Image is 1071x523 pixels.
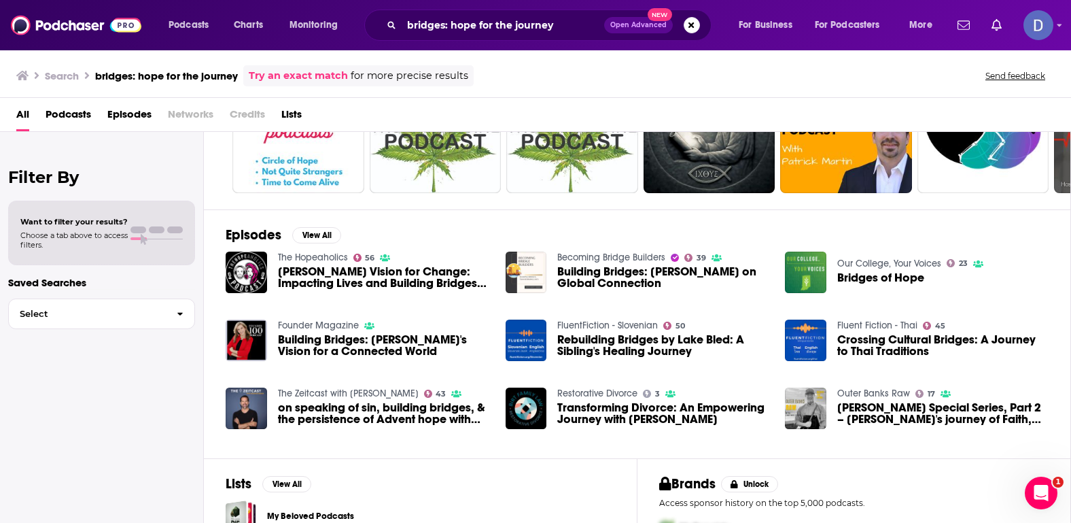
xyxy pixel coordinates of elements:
a: Becoming Bridge Builders [557,252,665,263]
img: Rebuilding Bridges by Lake Bled: A Sibling's Healing Journey [506,320,547,361]
span: [PERSON_NAME] Vision for Change: Impacting Lives and Building Bridges | The Hopeaholics Podcast [278,266,489,289]
a: Crossing Cultural Bridges: A Journey to Thai Traditions [837,334,1049,357]
span: Building Bridges: [PERSON_NAME]'s Vision for a Connected World [278,334,489,357]
a: Restorative Divorce [557,388,637,399]
a: Fluent Fiction - Thai [837,320,917,331]
a: 17 [915,390,935,398]
span: 3 [655,391,660,397]
a: Show notifications dropdown [986,14,1007,37]
button: Open AdvancedNew [604,17,673,33]
span: [PERSON_NAME] Special Series, Part 2 – [PERSON_NAME]'s journey of Faith, Resilience, and New Begi... [837,402,1049,425]
span: Networks [168,103,213,131]
span: Logged in as dianawurster [1023,10,1053,40]
button: View All [262,476,311,492]
button: open menu [729,14,809,36]
a: EpisodesView All [226,226,341,243]
button: Select [8,299,195,329]
span: Want to filter your results? [20,217,128,226]
a: 45 [923,322,945,330]
a: Phil Aguilar's Vision for Change: Impacting Lives and Building Bridges | The Hopeaholics Podcast [278,266,489,289]
p: Access sponsor history on the top 5,000 podcasts. [659,498,1049,508]
iframe: Intercom live chat [1025,477,1057,509]
a: Transforming Divorce: An Empowering Journey with Brenda Bridges [557,402,769,425]
img: Building Bridges: Marjorie Hope on Global Connection [506,252,547,293]
a: FluentFiction - Slovenian [557,320,658,331]
img: Bridges of Hope [785,252,826,293]
div: Search podcasts, credits, & more... [377,10,724,41]
span: Open Advanced [610,22,667,29]
a: Podchaser - Follow, Share and Rate Podcasts [11,12,141,38]
span: More [909,16,932,35]
a: Outer Banks Raw [837,388,910,399]
h3: bridges: hope for the journey [95,69,238,82]
a: 56 [353,254,375,262]
span: Select [9,309,166,318]
p: Saved Searches [8,276,195,289]
span: Monitoring [289,16,338,35]
span: Choose a tab above to access filters. [20,231,128,250]
a: 50 [663,322,685,330]
h3: Search [45,69,79,82]
button: Send feedback [981,70,1049,82]
a: on speaking of sin, building bridges, & the persistence of Advent hope with Rev. Brandan Robertson [226,388,267,429]
h2: Filter By [8,167,195,187]
img: Building Bridges: Marjorie Hope's Vision for a Connected World [226,320,267,361]
button: open menu [806,14,900,36]
a: Founder Magazine [278,320,359,331]
span: 45 [935,323,945,329]
a: Podcasts [46,103,91,131]
a: Charts [225,14,271,36]
a: Transforming Divorce: An Empowering Journey with Brenda Bridges [506,388,547,429]
span: Credits [230,103,265,131]
span: For Business [739,16,792,35]
button: open menu [900,14,949,36]
h2: Brands [659,475,716,492]
span: New [648,8,672,21]
span: Building Bridges: [PERSON_NAME] on Global Connection [557,266,769,289]
a: Building Bridges: Marjorie Hope's Vision for a Connected World [278,334,489,357]
a: The Hopeaholics [278,252,348,263]
a: Our College, Your Voices [837,258,941,269]
a: Ruby Bridges Special Series, Part 2 – Ruby's journey of Faith, Resilience, and New Beginnings [837,402,1049,425]
span: Podcasts [169,16,209,35]
span: All [16,103,29,131]
a: 39 [684,254,706,262]
button: open menu [280,14,355,36]
h2: Episodes [226,226,281,243]
span: For Podcasters [815,16,880,35]
a: Rebuilding Bridges by Lake Bled: A Sibling's Healing Journey [557,334,769,357]
button: Unlock [721,476,779,492]
a: Bridges of Hope [837,272,924,284]
a: on speaking of sin, building bridges, & the persistence of Advent hope with Rev. Brandan Robertson [278,402,489,425]
span: on speaking of sin, building bridges, & the persistence of Advent hope with [PERSON_NAME] [278,402,489,425]
img: Phil Aguilar's Vision for Change: Impacting Lives and Building Bridges | The Hopeaholics Podcast [226,252,267,293]
span: 23 [959,260,968,267]
img: Crossing Cultural Bridges: A Journey to Thai Traditions [785,320,826,361]
span: 43 [436,391,446,397]
h2: Lists [226,475,251,492]
span: Transforming Divorce: An Empowering Journey with [PERSON_NAME] [557,402,769,425]
a: 43 [424,390,446,398]
button: View All [292,227,341,243]
span: 56 [365,255,374,261]
button: Show profile menu [1023,10,1053,40]
a: Lists [281,103,302,131]
span: 39 [697,255,706,261]
img: Ruby Bridges Special Series, Part 2 – Ruby's journey of Faith, Resilience, and New Beginnings [785,388,826,429]
a: Try an exact match [249,68,348,84]
span: Episodes [107,103,152,131]
span: 1 [1053,477,1064,488]
input: Search podcasts, credits, & more... [402,14,604,36]
a: Show notifications dropdown [952,14,975,37]
a: 3 [643,390,660,398]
